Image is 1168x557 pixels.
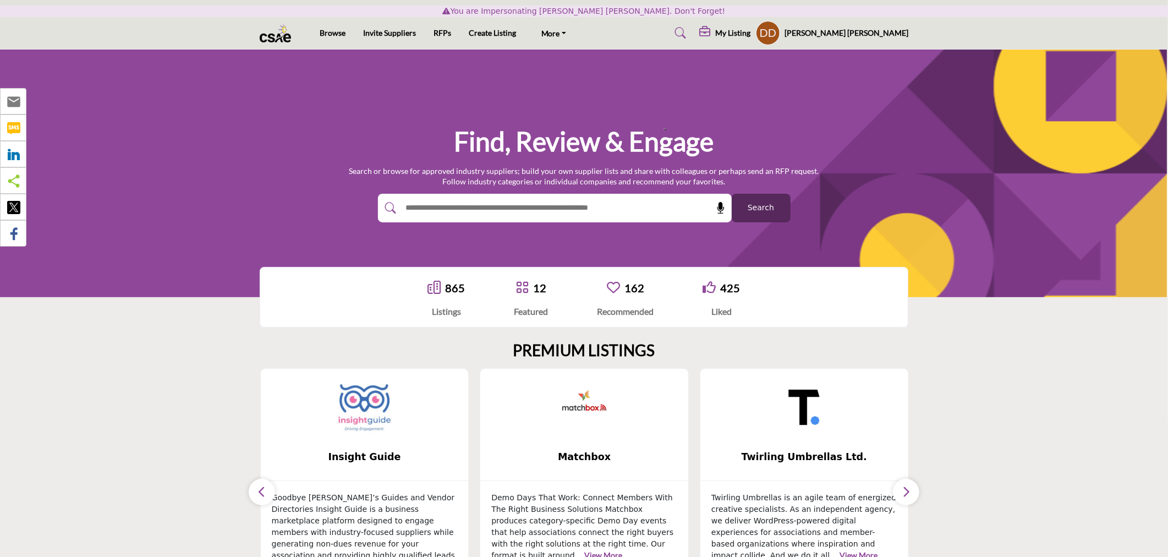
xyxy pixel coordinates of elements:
a: Go to Featured [516,281,529,296]
img: Insight Guide [337,380,392,435]
a: Browse [320,28,346,37]
span: Matchbox [497,450,672,464]
h5: My Listing [715,28,750,38]
a: Invite Suppliers [363,28,416,37]
img: Matchbox [557,380,612,435]
span: Search [748,202,774,214]
b: Insight Guide [277,443,452,472]
a: 12 [534,281,547,294]
a: Go to Recommended [607,281,620,296]
div: Recommended [597,305,654,318]
i: Go to Liked [703,281,716,294]
b: Matchbox [497,443,672,472]
p: Search or browse for approved industry suppliers; build your own supplier lists and share with co... [349,166,819,187]
button: Show hide supplier dropdown [756,21,780,45]
a: 865 [446,281,465,294]
h2: PREMIUM LISTINGS [513,341,655,360]
div: Featured [514,305,549,318]
a: Search [665,24,694,42]
a: Insight Guide [261,443,469,472]
h5: [PERSON_NAME] [PERSON_NAME] [785,28,908,39]
a: More [534,25,574,41]
a: 425 [720,281,740,294]
a: Twirling Umbrellas Ltd. [700,443,908,472]
div: Liked [703,305,740,318]
span: Insight Guide [277,450,452,464]
img: Site Logo [260,24,297,42]
span: Twirling Umbrellas Ltd. [717,450,892,464]
div: Listings [428,305,465,318]
b: Twirling Umbrellas Ltd. [717,443,892,472]
a: RFPs [434,28,451,37]
img: Twirling Umbrellas Ltd. [777,380,832,435]
a: Create Listing [469,28,516,37]
h1: Find, Review & Engage [454,124,714,159]
div: My Listing [699,26,750,40]
button: Search [732,194,791,222]
a: 162 [624,281,644,294]
a: Matchbox [480,443,688,472]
